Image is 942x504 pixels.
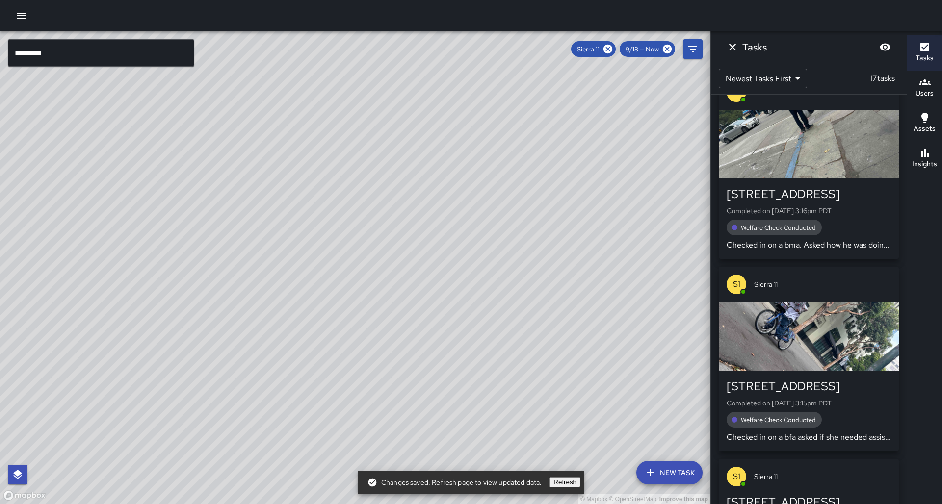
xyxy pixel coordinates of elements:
[866,73,899,84] p: 17 tasks
[620,45,665,53] span: 9/18 — Now
[571,45,605,53] span: Sierra 11
[735,224,822,232] span: Welfare Check Conducted
[735,416,822,424] span: Welfare Check Conducted
[719,267,899,451] button: S1Sierra 11[STREET_ADDRESS]Completed on [DATE] 3:15pm PDTWelfare Check ConductedChecked in on a b...
[620,41,675,57] div: 9/18 — Now
[636,461,703,484] button: New Task
[683,39,703,59] button: Filters
[907,35,942,71] button: Tasks
[367,474,542,491] div: Changes saved. Refresh page to view updated data.
[549,477,580,487] button: Refresh
[733,278,740,290] p: S1
[754,472,891,481] span: Sierra 11
[727,398,891,408] p: Completed on [DATE] 3:15pm PDT
[571,41,616,57] div: Sierra 11
[742,39,767,55] h6: Tasks
[727,431,891,443] p: Checked in on a bfa asked if she needed assistance and she declined code 4
[912,159,937,170] h6: Insights
[916,53,934,64] h6: Tasks
[875,37,895,57] button: Blur
[733,471,740,482] p: S1
[727,239,891,251] p: Checked in on a bma. Asked how he was doing and he said he was doing good code 4
[727,378,891,394] div: [STREET_ADDRESS]
[916,88,934,99] h6: Users
[907,141,942,176] button: Insights
[727,206,891,216] p: Completed on [DATE] 3:16pm PDT
[914,124,936,134] h6: Assets
[907,71,942,106] button: Users
[719,69,807,88] div: Newest Tasks First
[719,75,899,259] button: S1Sierra 11[STREET_ADDRESS]Completed on [DATE] 3:16pm PDTWelfare Check ConductedChecked in on a b...
[907,106,942,141] button: Assets
[754,279,891,289] span: Sierra 11
[727,186,891,202] div: [STREET_ADDRESS]
[723,37,742,57] button: Dismiss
